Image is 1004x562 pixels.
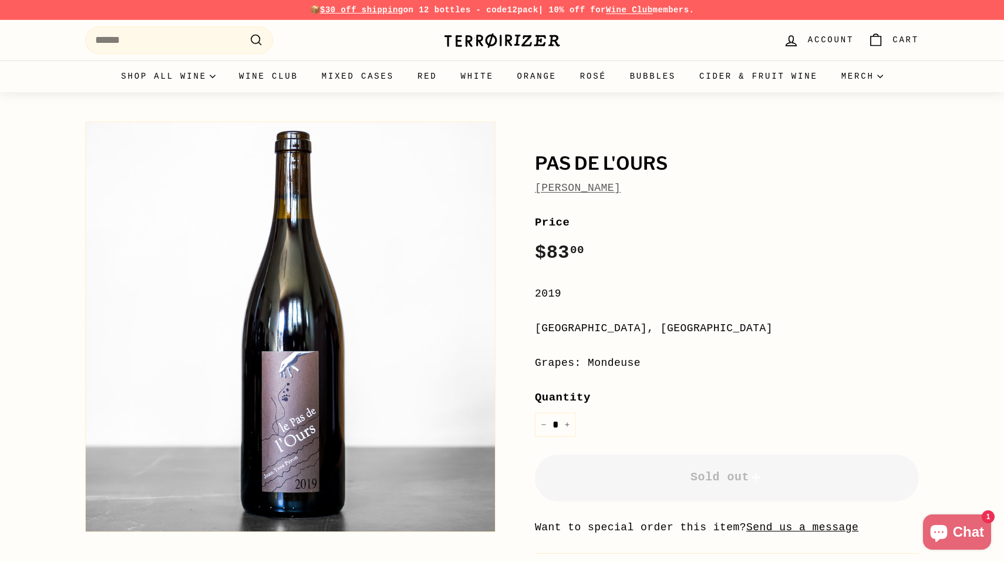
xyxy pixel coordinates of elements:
[535,214,919,231] label: Price
[535,389,919,406] label: Quantity
[535,242,584,264] span: $83
[618,60,688,92] a: Bubbles
[830,60,895,92] summary: Merch
[746,521,858,533] a: Send us a message
[85,4,919,16] p: 📦 on 12 bottles - code | 10% off for members.
[449,60,506,92] a: White
[86,122,495,531] img: Pas de l'Ours
[535,413,552,437] button: Reduce item quantity by one
[535,154,919,174] h1: Pas de l'Ours
[507,5,538,15] strong: 12pack
[535,182,621,194] a: [PERSON_NAME]
[406,60,449,92] a: Red
[535,455,919,502] button: Sold out
[688,60,830,92] a: Cider & Fruit Wine
[690,470,763,484] span: Sold out
[109,60,227,92] summary: Shop all wine
[535,519,919,536] li: Want to special order this item?
[808,33,854,46] span: Account
[568,60,618,92] a: Rosé
[506,60,568,92] a: Orange
[558,413,576,437] button: Increase item quantity by one
[535,320,919,337] div: [GEOGRAPHIC_DATA], [GEOGRAPHIC_DATA]
[310,60,406,92] a: Mixed Cases
[570,244,584,257] sup: 00
[892,33,919,46] span: Cart
[919,514,995,553] inbox-online-store-chat: Shopify online store chat
[62,60,942,92] div: Primary
[861,23,926,58] a: Cart
[535,285,919,302] div: 2019
[776,23,861,58] a: Account
[320,5,403,15] span: $30 off shipping
[606,5,653,15] a: Wine Club
[227,60,310,92] a: Wine Club
[535,413,576,437] input: quantity
[535,355,919,372] div: Grapes: Mondeuse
